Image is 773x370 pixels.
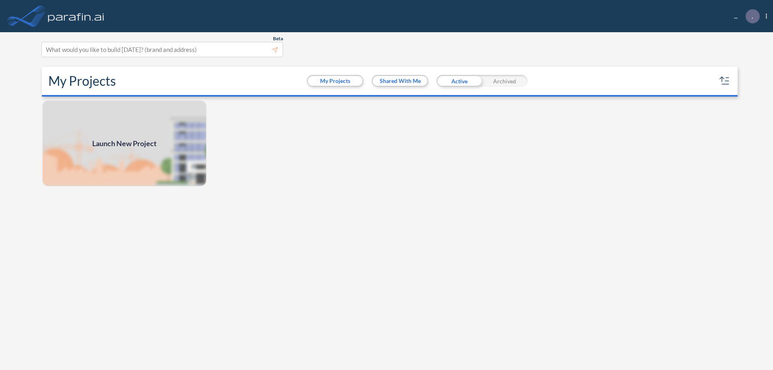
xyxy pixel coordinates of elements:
[436,75,482,87] div: Active
[752,12,753,20] p: .
[373,76,427,86] button: Shared With Me
[482,75,527,87] div: Archived
[46,8,106,24] img: logo
[92,138,157,149] span: Launch New Project
[42,100,207,187] a: Launch New Project
[42,100,207,187] img: add
[48,73,116,89] h2: My Projects
[273,35,283,42] span: Beta
[308,76,362,86] button: My Projects
[718,74,731,87] button: sort
[722,9,767,23] div: ...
